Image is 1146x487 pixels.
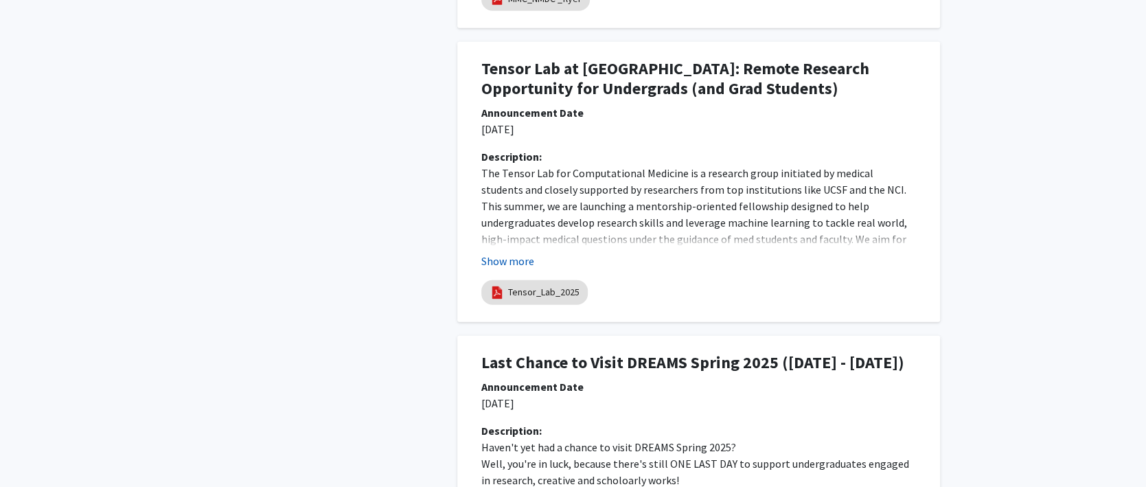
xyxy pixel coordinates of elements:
div: Description: [481,422,916,439]
iframe: Chat [10,425,58,477]
h1: Tensor Lab at [GEOGRAPHIC_DATA]: Remote Research Opportunity for Undergrads (and Grad Students) [481,59,916,99]
div: Announcement Date [481,104,916,121]
p: [DATE] [481,395,916,411]
h1: Last Chance to Visit DREAMS Spring 2025 ([DATE] - [DATE]) [481,353,916,373]
p: [DATE] [481,121,916,137]
a: Tensor_Lab_2025 [508,285,580,299]
p: Haven't yet had a chance to visit DREAMS Spring 2025? [481,439,916,455]
img: pdf_icon.png [490,285,505,300]
p: The Tensor Lab for Computational Medicine is a research group initiated by medical students and c... [481,165,916,280]
div: Announcement Date [481,378,916,395]
div: Description: [481,148,916,165]
button: Show more [481,253,534,269]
